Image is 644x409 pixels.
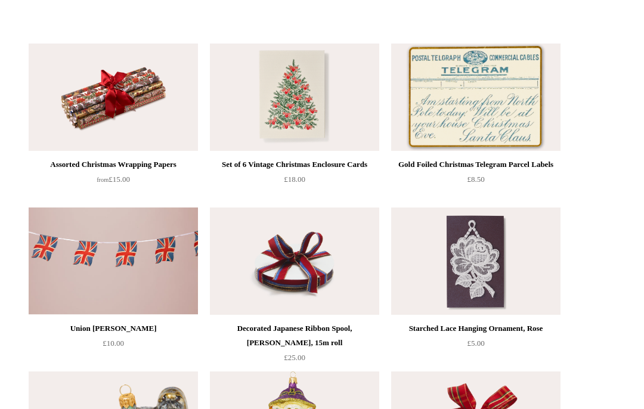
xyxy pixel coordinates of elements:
a: Decorated Japanese Ribbon Spool, [PERSON_NAME], 15m roll £25.00 [210,322,379,371]
img: Gold Foiled Christmas Telegram Parcel Labels [391,44,561,151]
a: Decorated Japanese Ribbon Spool, Lydia, 15m roll Decorated Japanese Ribbon Spool, Lydia, 15m roll [210,208,379,315]
span: £5.00 [467,339,484,348]
a: Assorted Christmas Wrapping Papers from£15.00 [29,158,198,207]
a: Gold Foiled Christmas Telegram Parcel Labels £8.50 [391,158,561,207]
img: Starched Lace Hanging Ornament, Rose [391,208,561,315]
a: Starched Lace Hanging Ornament, Rose Starched Lace Hanging Ornament, Rose [391,208,561,315]
span: £10.00 [103,339,124,348]
a: Gold Foiled Christmas Telegram Parcel Labels Gold Foiled Christmas Telegram Parcel Labels [391,44,561,151]
a: Assorted Christmas Wrapping Papers Assorted Christmas Wrapping Papers [29,44,198,151]
span: £8.50 [467,175,484,184]
div: Assorted Christmas Wrapping Papers [32,158,195,172]
a: Set of 6 Vintage Christmas Enclosure Cards Set of 6 Vintage Christmas Enclosure Cards [210,44,379,151]
div: Set of 6 Vintage Christmas Enclosure Cards [213,158,376,172]
span: from [97,177,109,184]
span: £25.00 [284,354,305,362]
a: Set of 6 Vintage Christmas Enclosure Cards £18.00 [210,158,379,207]
div: Gold Foiled Christmas Telegram Parcel Labels [394,158,558,172]
span: £15.00 [97,175,130,184]
img: Assorted Christmas Wrapping Papers [29,44,198,151]
div: Decorated Japanese Ribbon Spool, [PERSON_NAME], 15m roll [213,322,376,351]
div: Starched Lace Hanging Ornament, Rose [394,322,558,336]
div: Union [PERSON_NAME] [32,322,195,336]
img: Union Jack Bunting [29,208,198,315]
a: Starched Lace Hanging Ornament, Rose £5.00 [391,322,561,371]
span: £18.00 [284,175,305,184]
a: Union [PERSON_NAME] £10.00 [29,322,198,371]
a: Union Jack Bunting Union Jack Bunting [29,208,198,315]
img: Decorated Japanese Ribbon Spool, Lydia, 15m roll [210,208,379,315]
img: Set of 6 Vintage Christmas Enclosure Cards [210,44,379,151]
